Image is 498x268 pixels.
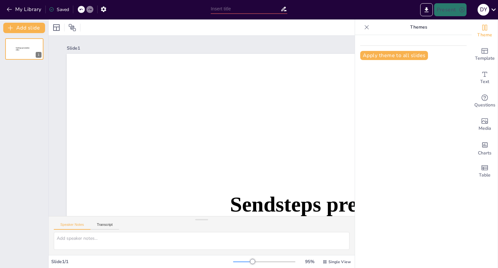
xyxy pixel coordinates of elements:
span: Template [475,55,495,62]
div: Change the overall theme [472,19,498,43]
button: Add slide [3,23,45,33]
span: Table [479,172,491,179]
span: Position [68,24,76,31]
button: D Y [478,3,489,16]
span: Questions [474,102,495,109]
div: 95 % [302,259,317,265]
span: Theme [477,31,492,39]
input: Insert title [211,4,280,14]
div: Layout [51,22,62,33]
div: Add charts and graphs [472,136,498,160]
div: 1 [36,52,41,58]
button: Present [434,3,467,16]
div: Add text boxes [472,66,498,90]
button: Export to PowerPoint [420,3,433,16]
div: Slide 1 / 1 [51,259,233,265]
span: Text [480,78,489,85]
div: Add images, graphics, shapes or video [472,113,498,136]
div: Get real-time input from your audience [472,90,498,113]
div: D Y [478,4,489,16]
button: Speaker Notes [54,223,90,230]
span: Single View [328,259,351,264]
button: My Library [5,4,44,15]
span: Sendsteps presentation editor [230,192,441,246]
button: Apply theme to all slides [360,51,428,60]
span: Charts [478,150,492,157]
p: Themes [372,19,465,35]
div: Add a table [472,160,498,183]
div: Add ready made slides [472,43,498,66]
div: Saved [49,6,69,13]
span: Sendsteps presentation editor [16,47,30,51]
span: Media [479,125,491,132]
div: 1 [5,38,43,60]
button: Transcript [90,223,119,230]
